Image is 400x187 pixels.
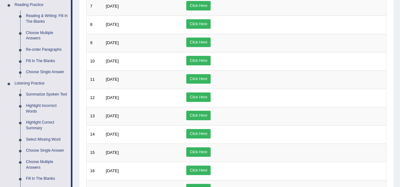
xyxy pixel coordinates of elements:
td: 15 [87,143,102,162]
a: Choose Multiple Answers [23,156,71,173]
span: [DATE] [106,40,119,45]
td: 12 [87,89,102,107]
a: Fill In The Blanks [23,173,71,184]
a: Click Here [186,38,211,47]
span: [DATE] [106,114,119,118]
span: [DATE] [106,22,119,27]
span: [DATE] [106,168,119,173]
a: Click Here [186,147,211,157]
a: Highlight Correct Summary [23,117,71,134]
td: 9 [87,34,102,52]
a: Click Here [186,111,211,120]
a: Click Here [186,1,211,10]
a: Click Here [186,74,211,84]
span: [DATE] [106,59,119,63]
span: [DATE] [106,95,119,100]
td: 16 [87,162,102,180]
td: 11 [87,70,102,89]
td: 8 [87,15,102,34]
a: Click Here [186,92,211,102]
a: Fill In The Blanks [23,56,71,67]
a: Click Here [186,129,211,138]
a: Listening Practice [12,78,71,89]
a: Choose Single Answer [23,67,71,78]
a: Reading & Writing: Fill In The Blanks [23,10,71,27]
a: Click Here [186,56,211,65]
a: Click Here [186,19,211,29]
a: Summarize Spoken Text [23,89,71,100]
td: 13 [87,107,102,125]
a: Highlight Incorrect Words [23,100,71,117]
td: 10 [87,52,102,70]
td: 14 [87,125,102,143]
a: Choose Multiple Answers [23,27,71,44]
a: Choose Single Answer [23,145,71,156]
a: Re-order Paragraphs [23,44,71,56]
a: Click Here [186,166,211,175]
span: [DATE] [106,4,119,9]
span: [DATE] [106,150,119,155]
span: [DATE] [106,77,119,82]
span: [DATE] [106,132,119,137]
a: Select Missing Word [23,134,71,145]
